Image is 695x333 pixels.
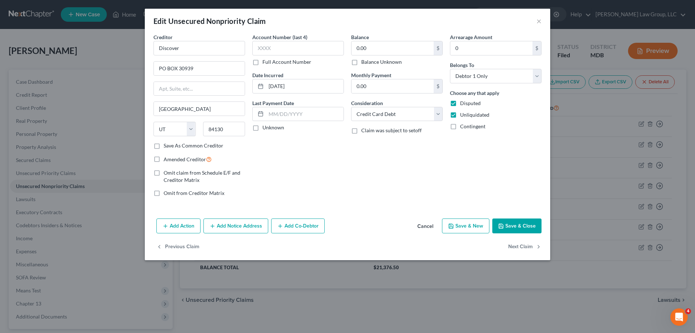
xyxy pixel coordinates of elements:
div: Edit Unsecured Nonpriority Claim [153,16,266,26]
input: 0.00 [351,79,434,93]
label: Account Number (last 4) [252,33,307,41]
input: Search creditor by name... [153,41,245,55]
button: Next Claim [508,239,542,254]
input: 0.00 [450,41,532,55]
span: Omit claim from Schedule E/F and Creditor Matrix [164,170,240,183]
span: Contingent [460,123,485,129]
input: MM/DD/YYYY [266,107,344,121]
label: Date Incurred [252,71,283,79]
label: Arrearage Amount [450,33,492,41]
button: Cancel [412,219,439,234]
span: Creditor [153,34,173,40]
div: $ [434,41,442,55]
span: Omit from Creditor Matrix [164,190,224,196]
label: Balance [351,33,369,41]
button: Save & New [442,218,489,234]
label: Unknown [262,124,284,131]
span: Disputed [460,100,481,106]
input: XXXX [252,41,344,55]
span: Unliquidated [460,112,489,118]
input: Enter address... [154,62,245,75]
span: Claim was subject to setoff [361,127,422,133]
iframe: Intercom live chat [670,308,688,326]
button: Add Action [156,218,201,234]
label: Consideration [351,99,383,107]
input: Enter city... [154,102,245,116]
label: Balance Unknown [361,58,402,66]
div: $ [532,41,541,55]
label: Save As Common Creditor [164,142,223,149]
button: Add Notice Address [203,218,268,234]
label: Choose any that apply [450,89,499,97]
button: Save & Close [492,218,542,234]
input: 0.00 [351,41,434,55]
span: 4 [685,308,691,314]
input: MM/DD/YYYY [266,79,344,93]
span: Belongs To [450,62,474,68]
button: Add Co-Debtor [271,218,325,234]
input: Enter zip... [203,122,245,136]
input: Apt, Suite, etc... [154,82,245,96]
div: $ [434,79,442,93]
label: Full Account Number [262,58,311,66]
span: Amended Creditor [164,156,206,162]
label: Last Payment Date [252,99,294,107]
button: × [536,17,542,25]
button: Previous Claim [156,239,199,254]
label: Monthly Payment [351,71,391,79]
